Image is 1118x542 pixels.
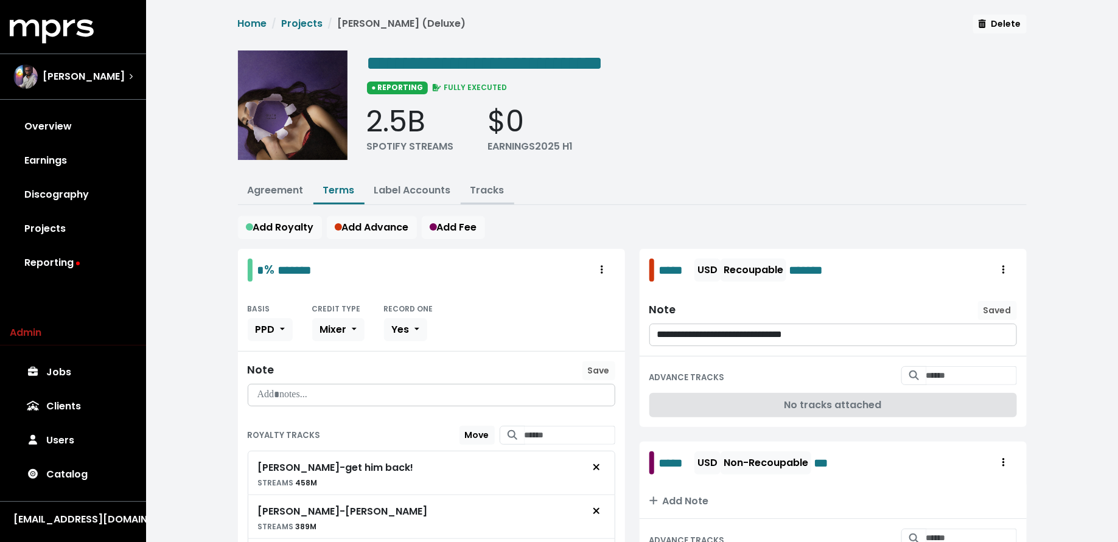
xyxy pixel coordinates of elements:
span: Edit value [278,264,312,276]
small: CREDIT TYPE [312,304,361,314]
button: Move [459,426,495,445]
small: RECORD ONE [384,304,433,314]
small: ADVANCE TRACKS [649,372,725,383]
a: Terms [323,183,355,197]
small: 389M [258,521,317,532]
a: Home [238,16,267,30]
span: Edit value [789,261,844,279]
button: Add Advance [327,216,417,239]
span: Edit value [367,54,603,73]
button: Add Note [640,484,1027,518]
div: 2.5B [367,104,454,139]
a: mprs logo [10,24,94,38]
nav: breadcrumb [238,16,466,41]
small: ROYALTY TRACKS [248,429,321,441]
span: Edit value [659,261,693,279]
span: USD [697,263,718,277]
input: Search for tracks by title and link them to this royalty [525,426,615,445]
a: Users [10,423,136,457]
span: Add Royalty [246,220,314,234]
button: Recoupable [721,259,786,282]
span: Edit value [659,454,693,472]
span: Add Note [649,494,709,508]
div: Note [649,304,676,316]
div: Note [248,364,274,377]
button: Remove royalty target [583,456,610,479]
button: Remove royalty target [583,500,610,523]
div: [PERSON_NAME] - [PERSON_NAME] [258,504,428,519]
span: Recoupable [724,263,783,277]
span: % [265,261,275,278]
button: Royalty administration options [990,259,1017,282]
a: Reporting [10,246,136,280]
div: [EMAIL_ADDRESS][DOMAIN_NAME] [13,512,133,527]
span: PPD [256,322,275,336]
a: Overview [10,109,136,144]
li: [PERSON_NAME] (Deluxe) [323,16,466,31]
a: Projects [282,16,323,30]
span: Non-Recoupable [724,456,808,470]
span: Mixer [320,322,347,336]
button: Add Royalty [238,216,322,239]
span: Edit value [814,454,835,472]
span: STREAMS [258,478,294,488]
button: Mixer [312,318,365,341]
a: Jobs [10,355,136,389]
small: BASIS [248,304,270,314]
a: Earnings [10,144,136,178]
span: Edit value [257,264,265,276]
input: Search for tracks by title and link them to this advance [926,366,1017,385]
div: [PERSON_NAME] - get him back! [258,460,414,475]
span: FULLY EXECUTED [430,82,507,92]
div: SPOTIFY STREAMS [367,139,454,154]
button: Royalty administration options [589,259,615,282]
a: Clients [10,389,136,423]
span: [PERSON_NAME] [43,69,125,84]
button: USD [694,451,721,474]
a: Discography [10,178,136,212]
img: The selected account / producer [13,64,38,89]
button: USD [694,259,721,282]
button: Non-Recoupable [721,451,811,474]
span: STREAMS [258,521,294,532]
button: Yes [384,318,427,341]
small: 458M [258,478,318,488]
a: Catalog [10,457,136,492]
button: PPD [248,318,293,341]
a: Agreement [248,183,304,197]
span: Delete [979,18,1021,30]
span: Add Fee [430,220,477,234]
button: Add Fee [422,216,485,239]
span: ● REPORTING [367,82,428,94]
a: Tracks [470,183,505,197]
img: Album cover for this project [238,50,348,160]
div: EARNINGS 2025 H1 [488,139,573,154]
span: Add Advance [335,220,409,234]
a: Label Accounts [374,183,451,197]
a: Projects [10,212,136,246]
div: $0 [488,104,573,139]
span: USD [697,456,718,470]
span: Move [465,429,489,441]
span: Yes [392,322,410,336]
button: [EMAIL_ADDRESS][DOMAIN_NAME] [10,512,136,527]
button: Royalty administration options [990,451,1017,474]
div: No tracks attached [649,393,1017,417]
button: Delete [973,15,1026,33]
